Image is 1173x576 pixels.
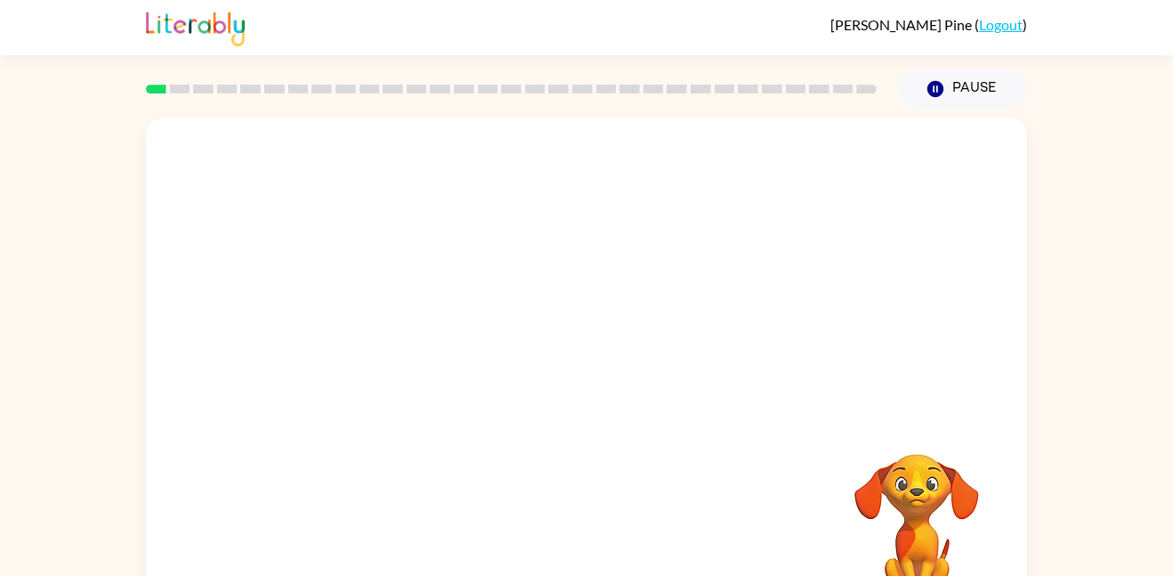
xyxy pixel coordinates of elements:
[830,16,1027,33] div: ( )
[898,69,1027,110] button: Pause
[979,16,1023,33] a: Logout
[146,7,245,46] img: Literably
[830,16,975,33] span: [PERSON_NAME] Pine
